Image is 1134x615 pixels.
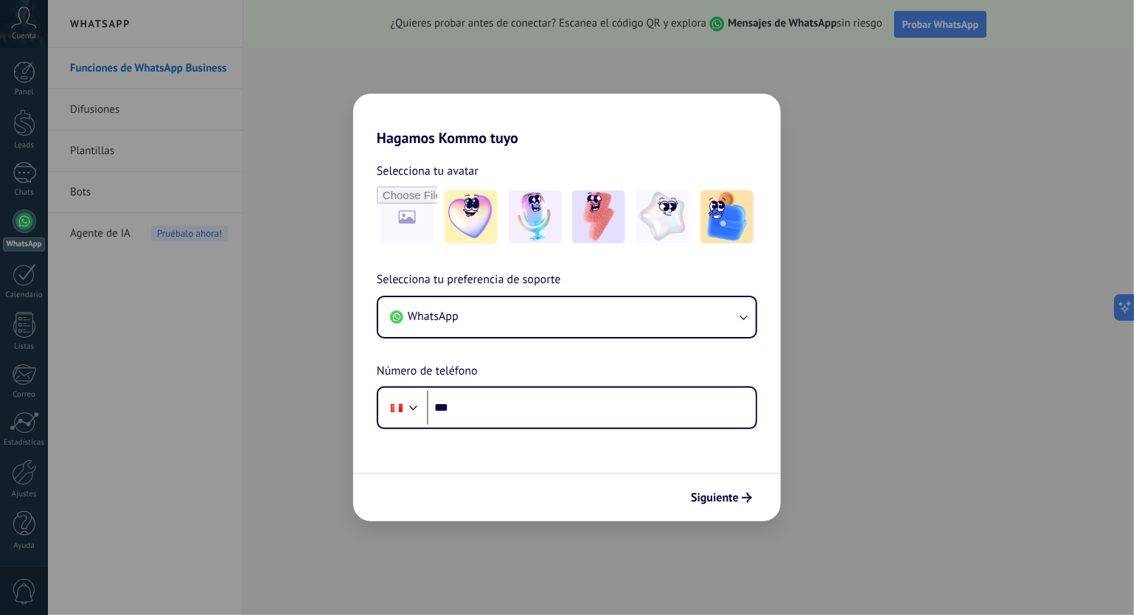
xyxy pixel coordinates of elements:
div: Peru: + 51 [383,392,411,423]
button: WhatsApp [378,297,756,337]
span: WhatsApp [408,309,459,324]
img: -5.jpeg [700,190,754,243]
button: Siguiente [684,485,759,510]
span: Número de teléfono [377,362,478,381]
span: Selecciona tu preferencia de soporte [377,271,561,290]
span: Siguiente [691,493,739,503]
img: -1.jpeg [445,190,498,243]
span: Selecciona tu avatar [377,161,479,181]
img: -3.jpeg [572,190,625,243]
img: -2.jpeg [509,190,562,243]
h2: Hagamos Kommo tuyo [353,94,781,147]
img: -4.jpeg [636,190,689,243]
